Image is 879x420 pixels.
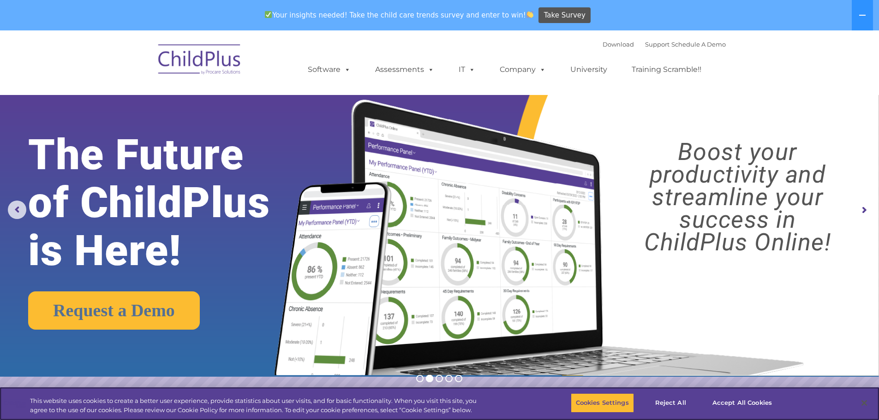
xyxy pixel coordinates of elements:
[299,60,360,79] a: Software
[854,393,874,413] button: Close
[261,6,538,24] span: Your insights needed! Take the child care trends survey and enter to win!
[128,99,167,106] span: Phone number
[544,7,586,24] span: Take Survey
[607,141,868,254] rs-layer: Boost your productivity and streamline your success in ChildPlus Online!
[603,41,634,48] a: Download
[449,60,484,79] a: IT
[28,291,200,330] a: Request a Demo
[561,60,616,79] a: University
[128,61,156,68] span: Last name
[265,11,272,18] img: ✅
[30,396,484,414] div: This website uses cookies to create a better user experience, provide statistics about user visit...
[526,11,533,18] img: 👏
[28,131,309,275] rs-layer: The Future of ChildPlus is Here!
[622,60,711,79] a: Training Scramble!!
[571,393,634,413] button: Cookies Settings
[366,60,443,79] a: Assessments
[642,393,700,413] button: Reject All
[154,38,246,84] img: ChildPlus by Procare Solutions
[707,393,777,413] button: Accept All Cookies
[645,41,670,48] a: Support
[538,7,591,24] a: Take Survey
[671,41,726,48] a: Schedule A Demo
[603,41,726,48] font: |
[490,60,555,79] a: Company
